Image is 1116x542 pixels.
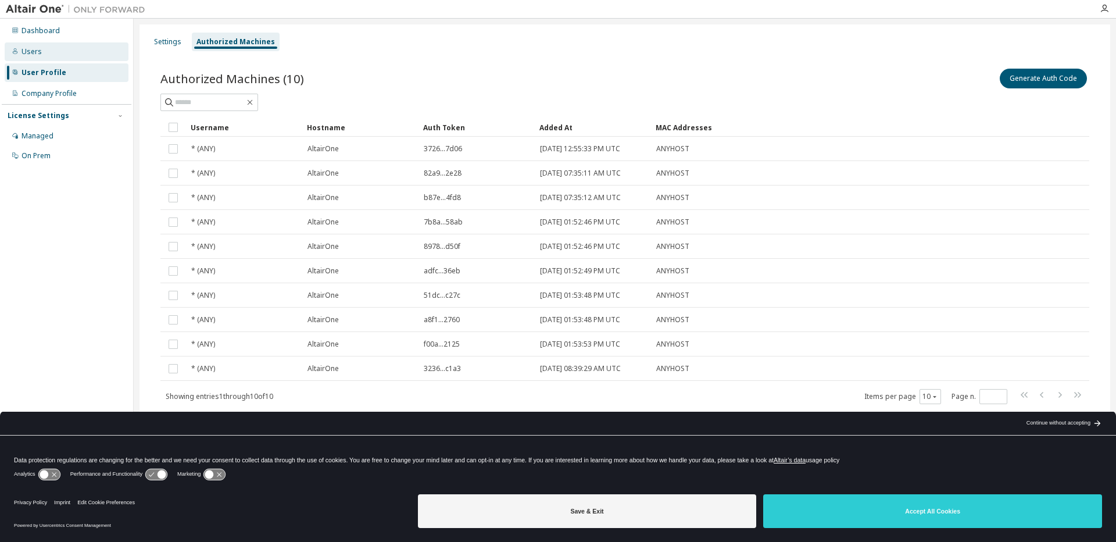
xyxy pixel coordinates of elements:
[160,70,304,87] span: Authorized Machines (10)
[656,193,689,202] span: ANYHOST
[656,340,689,349] span: ANYHOST
[191,242,215,251] span: * (ANY)
[540,315,620,325] span: [DATE] 01:53:48 PM UTC
[656,364,689,373] span: ANYHOST
[6,3,151,15] img: Altair One
[307,169,339,178] span: AltairOne
[22,47,42,56] div: Users
[307,291,339,300] span: AltairOne
[656,169,689,178] span: ANYHOST
[656,242,689,251] span: ANYHOST
[191,340,215,349] span: * (ANY)
[307,266,339,276] span: AltairOne
[922,392,938,401] button: 10
[864,389,941,404] span: Items per page
[191,118,298,137] div: Username
[191,217,215,227] span: * (ANY)
[424,291,460,300] span: 51dc...c27c
[307,340,339,349] span: AltairOne
[8,111,69,120] div: License Settings
[22,89,77,98] div: Company Profile
[656,266,689,276] span: ANYHOST
[540,217,620,227] span: [DATE] 01:52:46 PM UTC
[307,242,339,251] span: AltairOne
[22,26,60,35] div: Dashboard
[540,364,621,373] span: [DATE] 08:39:29 AM UTC
[424,169,462,178] span: 82a9...2e28
[656,144,689,154] span: ANYHOST
[656,315,689,325] span: ANYHOST
[307,217,339,227] span: AltairOne
[540,169,621,178] span: [DATE] 07:35:11 AM UTC
[424,242,460,251] span: 8978...d50f
[1000,69,1087,88] button: Generate Auth Code
[196,37,275,47] div: Authorized Machines
[540,144,620,154] span: [DATE] 12:55:33 PM UTC
[540,242,620,251] span: [DATE] 01:52:46 PM UTC
[191,169,215,178] span: * (ANY)
[166,391,273,401] span: Showing entries 1 through 10 of 10
[540,193,621,202] span: [DATE] 07:35:12 AM UTC
[424,340,460,349] span: f00a...2125
[191,364,215,373] span: * (ANY)
[424,266,460,276] span: adfc...36eb
[424,193,461,202] span: b87e...4fd8
[307,144,339,154] span: AltairOne
[424,315,460,325] span: a8f1...2760
[424,217,463,227] span: 7b8a...58ab
[540,291,620,300] span: [DATE] 01:53:48 PM UTC
[539,118,646,137] div: Added At
[191,144,215,154] span: * (ANY)
[307,315,339,325] span: AltairOne
[424,144,462,154] span: 3726...7d06
[22,68,66,77] div: User Profile
[191,291,215,300] span: * (ANY)
[191,193,215,202] span: * (ANY)
[424,364,461,373] span: 3236...c1a3
[540,340,620,349] span: [DATE] 01:53:53 PM UTC
[154,37,181,47] div: Settings
[307,118,414,137] div: Hostname
[540,266,620,276] span: [DATE] 01:52:49 PM UTC
[656,217,689,227] span: ANYHOST
[191,315,215,325] span: * (ANY)
[656,291,689,300] span: ANYHOST
[22,131,53,141] div: Managed
[423,118,530,137] div: Auth Token
[191,266,215,276] span: * (ANY)
[307,193,339,202] span: AltairOne
[952,389,1007,404] span: Page n.
[307,364,339,373] span: AltairOne
[22,151,51,161] div: On Prem
[656,118,967,137] div: MAC Addresses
